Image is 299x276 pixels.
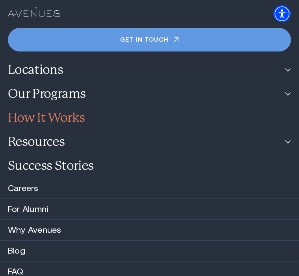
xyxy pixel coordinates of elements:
[8,246,25,256] a: Blog
[8,183,39,193] a: Careers
[273,5,291,22] div: Accessibility Menu
[8,204,48,214] a: For Alumni
[8,28,291,52] a: Get in touch
[8,225,61,235] a: Why Avenues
